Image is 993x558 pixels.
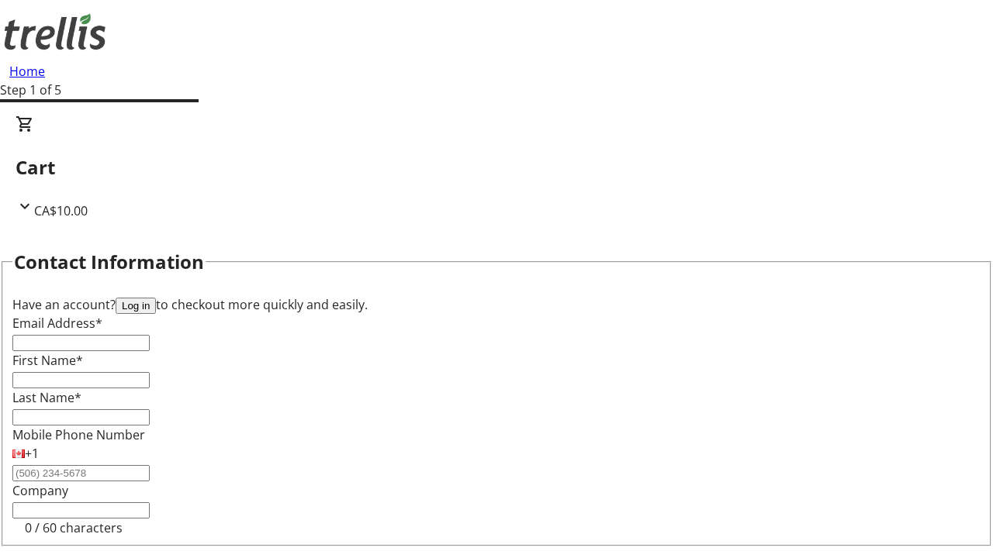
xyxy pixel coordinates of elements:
div: CartCA$10.00 [16,115,977,220]
label: Company [12,482,68,499]
tr-character-limit: 0 / 60 characters [25,519,123,536]
div: Have an account? to checkout more quickly and easily. [12,295,981,314]
h2: Contact Information [14,248,204,276]
span: CA$10.00 [34,202,88,219]
label: Email Address* [12,315,102,332]
h2: Cart [16,153,977,181]
label: First Name* [12,352,83,369]
label: Last Name* [12,389,81,406]
button: Log in [116,298,156,314]
label: Mobile Phone Number [12,426,145,443]
input: (506) 234-5678 [12,465,150,481]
